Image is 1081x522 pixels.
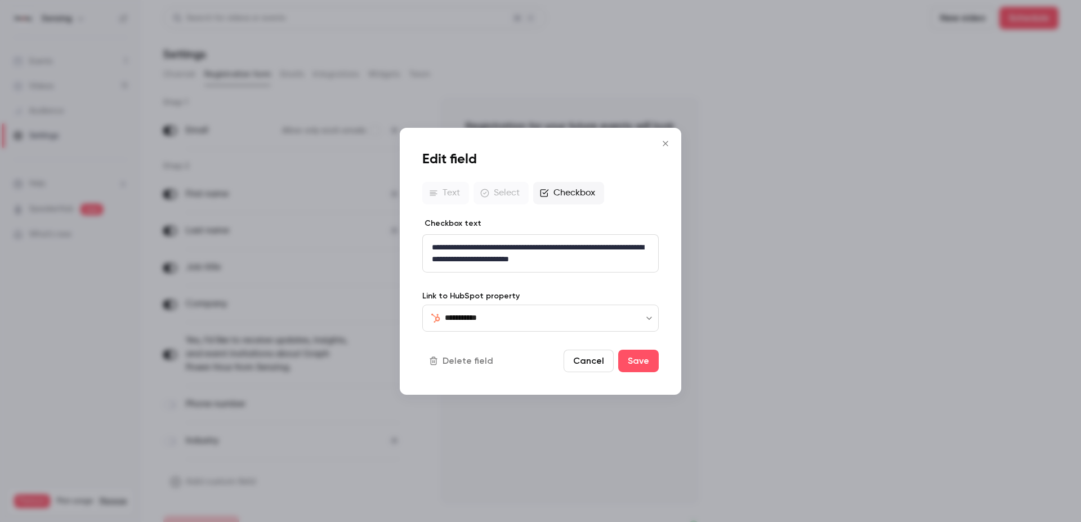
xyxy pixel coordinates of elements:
[618,350,659,372] button: Save
[564,350,614,372] button: Cancel
[422,217,481,229] label: Checkbox text
[422,150,659,168] h1: Edit field
[422,290,659,301] label: Link to HubSpot property
[423,234,658,271] div: editor
[654,132,677,154] button: Close
[422,350,502,372] button: Delete field
[644,313,655,324] button: Open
